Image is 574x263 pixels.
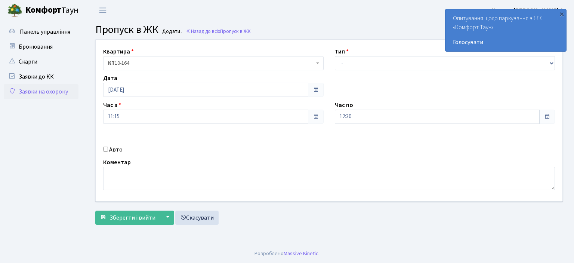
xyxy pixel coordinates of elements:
[445,9,566,51] div: Опитування щодо паркування в ЖК «Комфорт Таун»
[254,250,320,258] div: Розроблено .
[492,6,565,15] a: Цитрус [PERSON_NAME] А.
[108,59,115,67] b: КТ
[4,24,78,39] a: Панель управління
[103,56,324,70] span: <b>КТ</b>&nbsp;&nbsp;&nbsp;&nbsp;10-164
[335,47,349,56] label: Тип
[161,28,182,35] small: Додати .
[93,4,112,16] button: Переключити навігацію
[4,39,78,54] a: Бронювання
[20,28,70,36] span: Панель управління
[453,38,559,47] a: Голосувати
[4,54,78,69] a: Скарги
[284,250,318,257] a: Massive Kinetic
[558,10,565,18] div: ×
[25,4,61,16] b: Комфорт
[103,74,117,83] label: Дата
[103,47,134,56] label: Квартира
[335,101,353,110] label: Час по
[103,158,131,167] label: Коментар
[4,69,78,84] a: Заявки до КК
[7,3,22,18] img: logo.png
[4,84,78,99] a: Заявки на охорону
[95,22,158,37] span: Пропуск в ЖК
[108,59,314,67] span: <b>КТ</b>&nbsp;&nbsp;&nbsp;&nbsp;10-164
[109,145,123,154] label: Авто
[95,211,160,225] button: Зберегти і вийти
[175,211,219,225] a: Скасувати
[109,214,155,222] span: Зберегти і вийти
[220,28,251,35] span: Пропуск в ЖК
[103,101,121,110] label: Час з
[186,28,251,35] a: Назад до всіхПропуск в ЖК
[25,4,78,17] span: Таун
